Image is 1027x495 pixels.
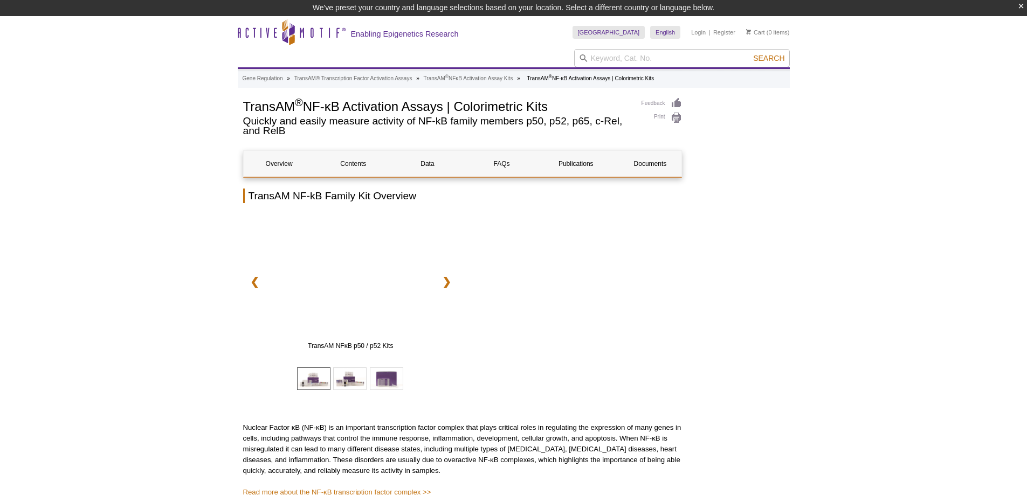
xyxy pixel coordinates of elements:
a: Publications [540,151,611,177]
a: ❮ [243,269,266,294]
span: TransAM NFκB p50 / p52 Kits [264,340,437,351]
a: [GEOGRAPHIC_DATA] [573,26,645,39]
sup: ® [549,73,552,79]
h1: TransAM NF-κB Activation Assays | Colorimetric Kits [243,97,631,114]
a: Contents [318,151,389,177]
span: Search [753,54,784,62]
li: » [287,75,290,81]
h2: Enabling Epigenetics Research [351,29,459,39]
img: Your Cart [746,29,751,34]
a: TransAM®NFκB Activation Assay Kits [424,74,513,83]
a: Login [691,29,706,36]
a: ❯ [435,269,458,294]
h2: Quickly and easily measure activity of NF-kB family members p50, p52, p65, c-Rel, and RelB [243,116,631,136]
sup: ® [445,73,449,79]
a: Gene Regulation [243,74,283,83]
sup: ® [295,96,303,108]
a: Data [392,151,463,177]
button: Search [750,53,788,63]
a: Cart [746,29,765,36]
li: | [709,26,711,39]
a: English [650,26,680,39]
a: Feedback [642,97,682,109]
li: TransAM NF-κB Activation Assays | Colorimetric Kits [527,75,654,81]
a: FAQs [466,151,537,177]
li: » [517,75,520,81]
a: Documents [615,151,686,177]
p: Nuclear Factor κB (NF-κB) is an important transcription factor complex that plays critical roles ... [243,422,682,476]
a: Register [713,29,735,36]
a: Overview [244,151,315,177]
a: TransAM® Transcription Factor Activation Assays [294,74,412,83]
a: Print [642,112,682,124]
li: (0 items) [746,26,790,39]
h2: TransAM NF-kB Family Kit Overview [243,189,682,203]
li: » [416,75,419,81]
input: Keyword, Cat. No. [574,49,790,67]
